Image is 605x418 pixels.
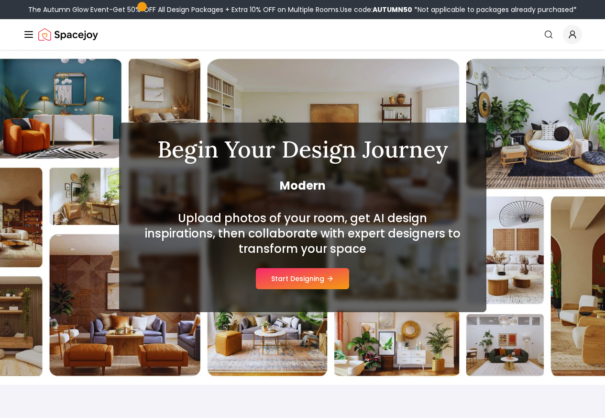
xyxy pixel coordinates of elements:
div: The Autumn Glow Event-Get 50% OFF All Design Packages + Extra 10% OFF on Multiple Rooms. [28,5,577,14]
a: Spacejoy [38,25,98,44]
b: AUTUMN50 [373,5,412,14]
span: Use code: [340,5,412,14]
nav: Global [23,19,582,50]
span: *Not applicable to packages already purchased* [412,5,577,14]
h2: Upload photos of your room, get AI design inspirations, then collaborate with expert designers to... [142,211,463,257]
button: Start Designing [256,268,349,289]
h1: Begin Your Design Journey [142,138,463,161]
img: Spacejoy Logo [38,25,98,44]
span: Modern [142,178,463,193]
